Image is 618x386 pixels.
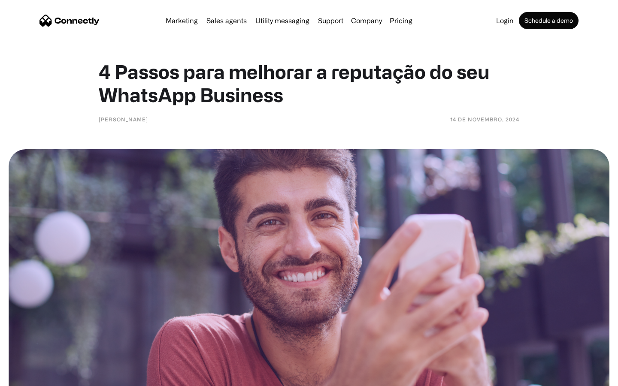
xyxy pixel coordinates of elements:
[162,17,201,24] a: Marketing
[351,15,382,27] div: Company
[17,371,51,383] ul: Language list
[99,60,519,106] h1: 4 Passos para melhorar a reputação do seu WhatsApp Business
[450,115,519,124] div: 14 de novembro, 2024
[386,17,416,24] a: Pricing
[99,115,148,124] div: [PERSON_NAME]
[315,17,347,24] a: Support
[203,17,250,24] a: Sales agents
[519,12,579,29] a: Schedule a demo
[252,17,313,24] a: Utility messaging
[493,17,517,24] a: Login
[9,371,51,383] aside: Language selected: English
